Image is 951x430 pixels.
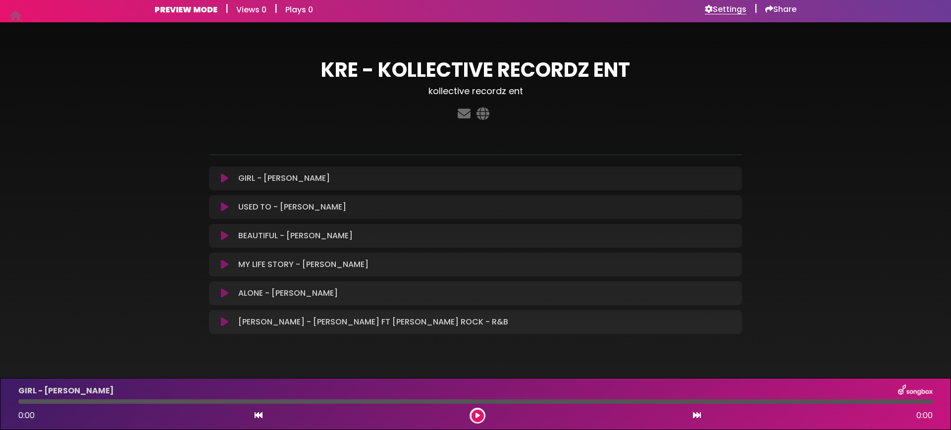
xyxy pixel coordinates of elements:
[236,5,266,14] h6: Views 0
[705,4,746,14] a: Settings
[155,5,217,14] h6: PREVIEW MODE
[238,230,353,242] p: BEAUTIFUL - [PERSON_NAME]
[209,58,742,82] h1: KRE - KOLLECTIVE RECORDZ ENT
[238,172,330,184] p: GIRL - [PERSON_NAME]
[754,2,757,14] h5: |
[238,316,508,328] p: [PERSON_NAME] - [PERSON_NAME] FT [PERSON_NAME] ROCK - R&B
[238,201,346,213] p: USED TO - [PERSON_NAME]
[209,86,742,97] h3: kollective recordz ent
[238,287,338,299] p: ALONE - [PERSON_NAME]
[225,2,228,14] h5: |
[765,4,796,14] a: Share
[274,2,277,14] h5: |
[285,5,313,14] h6: Plays 0
[238,259,369,270] p: MY LIFE STORY - [PERSON_NAME]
